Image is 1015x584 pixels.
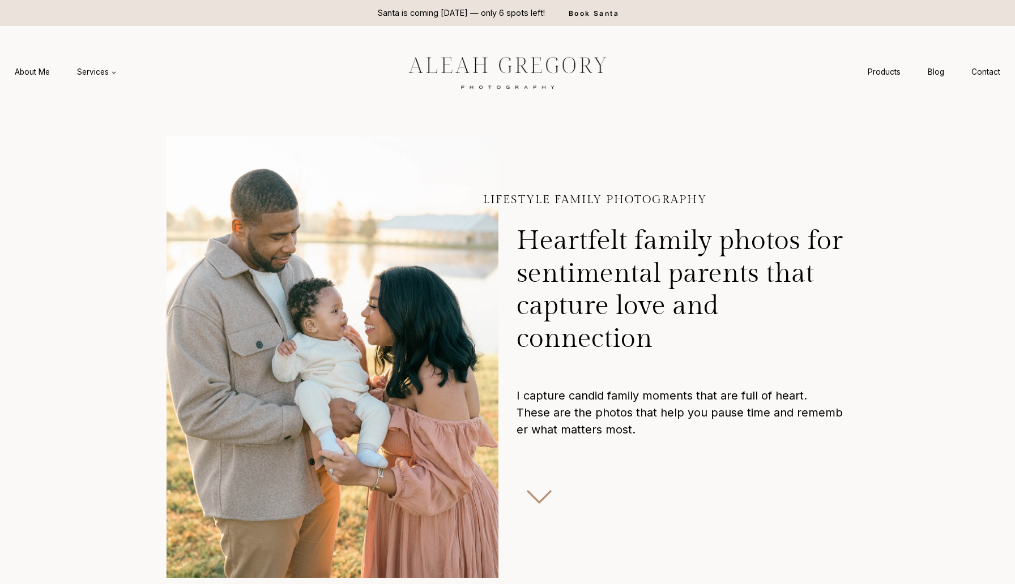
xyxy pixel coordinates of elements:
p: Santa is coming [DATE] — only 6 spots left! [378,7,545,19]
img: Family enjoying a sunny day by the lake. [167,136,498,578]
a: Contact [958,62,1014,83]
img: aleah gregory logo [380,48,635,96]
span: Services [77,66,117,78]
a: Blog [914,62,958,83]
a: Products [854,62,914,83]
nav: Primary [1,62,130,83]
h2: Heartfelt family photos for sentimental parents that capture love and connection [517,211,848,373]
a: Services [63,62,130,83]
h1: Lifestyle Family Photography [483,194,848,205]
a: About Me [1,62,63,83]
p: I capture candid family moments that are full of heart. These are the photos that help you pause ... [517,387,848,456]
nav: Secondary [854,62,1014,83]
